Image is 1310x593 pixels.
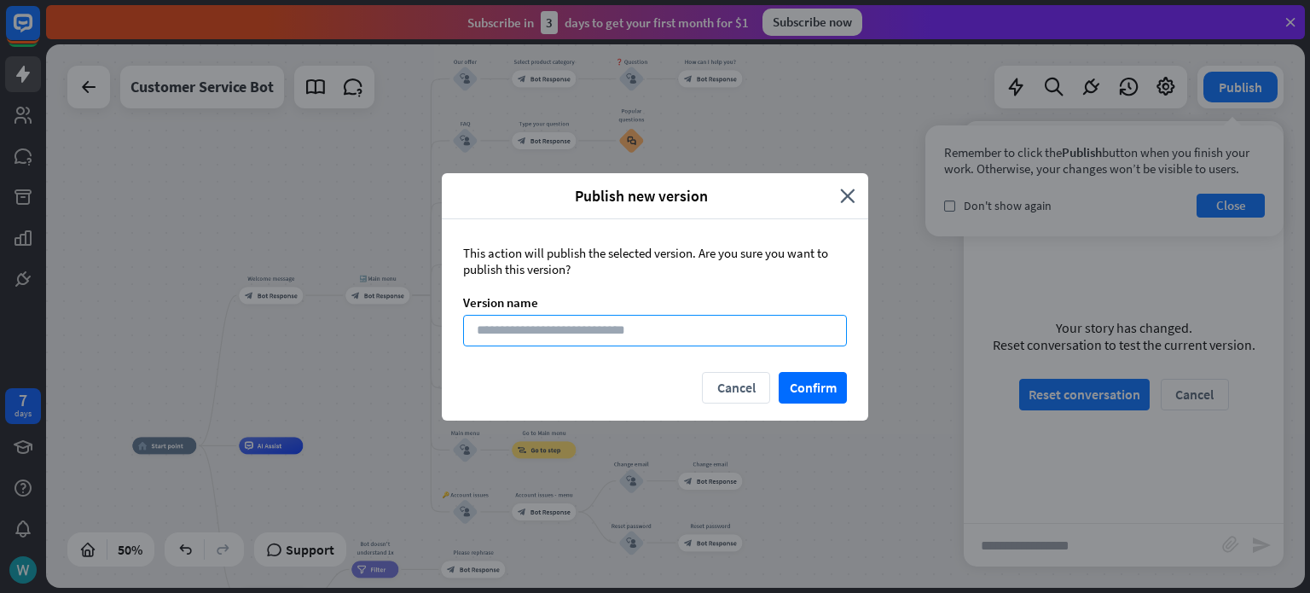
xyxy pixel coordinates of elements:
div: Version name [463,294,847,311]
div: This action will publish the selected version. Are you sure you want to publish this version? [463,245,847,277]
i: close [840,186,855,206]
button: Open LiveChat chat widget [14,7,65,58]
span: Publish new version [455,186,827,206]
button: Confirm [779,372,847,404]
button: Cancel [702,372,770,404]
